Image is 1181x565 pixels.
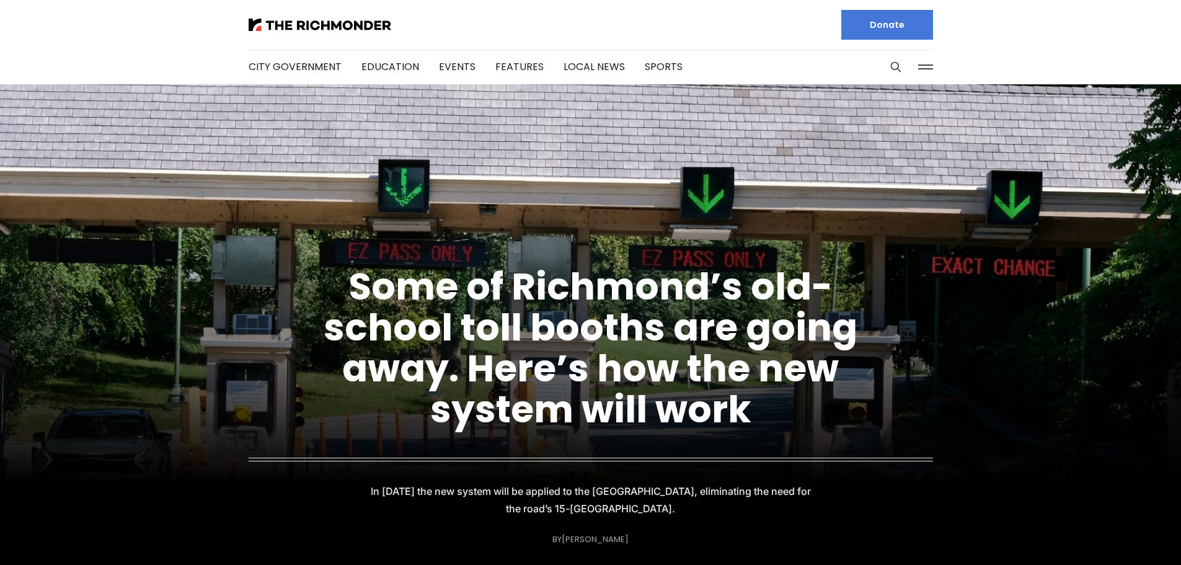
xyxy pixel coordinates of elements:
button: Search this site [887,58,905,76]
a: Local News [564,60,625,74]
a: Some of Richmond’s old-school toll booths are going away. Here’s how the new system will work [324,260,857,435]
div: By [552,535,629,544]
a: City Government [249,60,342,74]
a: Education [361,60,419,74]
a: [PERSON_NAME] [562,533,629,545]
p: In [DATE] the new system will be applied to the [GEOGRAPHIC_DATA], eliminating the need for the r... [370,483,812,517]
a: Events [439,60,475,74]
img: The Richmonder [249,19,391,31]
a: Features [495,60,544,74]
a: Sports [645,60,683,74]
a: Donate [841,10,933,40]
